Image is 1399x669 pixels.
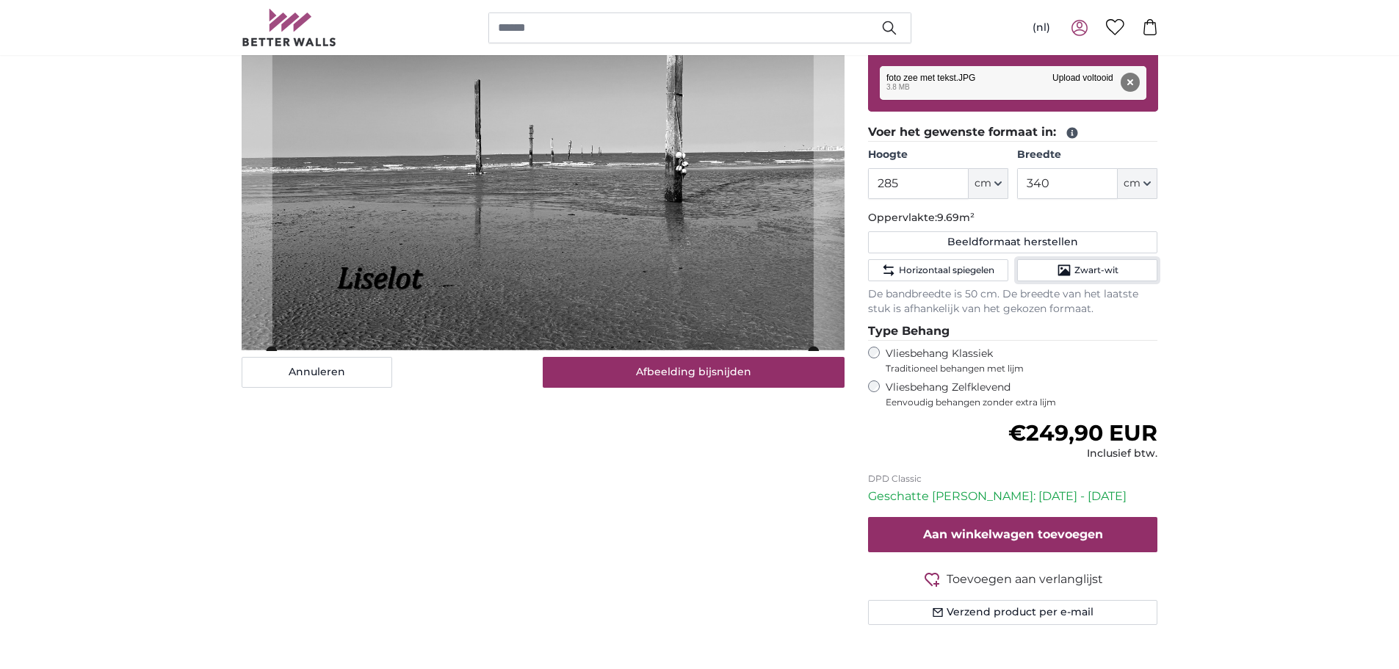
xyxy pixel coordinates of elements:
[1021,15,1062,41] button: (nl)
[1124,176,1140,191] span: cm
[868,211,1158,225] p: Oppervlakte:
[886,380,1158,408] label: Vliesbehang Zelfklevend
[1017,148,1157,162] label: Breedte
[868,123,1158,142] legend: Voer het gewenste formaat in:
[947,571,1103,588] span: Toevoegen aan verlanglijst
[1008,446,1157,461] div: Inclusief btw.
[543,357,845,388] button: Afbeelding bijsnijden
[886,397,1158,408] span: Eenvoudig behangen zonder extra lijm
[937,211,975,224] span: 9.69m²
[868,600,1158,625] button: Verzend product per e-mail
[1008,419,1157,446] span: €249,90 EUR
[1074,264,1118,276] span: Zwart-wit
[868,322,1158,341] legend: Type Behang
[242,9,337,46] img: Betterwalls
[1118,168,1157,199] button: cm
[886,363,1131,375] span: Traditioneel behangen met lijm
[923,527,1103,541] span: Aan winkelwagen toevoegen
[969,168,1008,199] button: cm
[868,488,1158,505] p: Geschatte [PERSON_NAME]: [DATE] - [DATE]
[868,570,1158,588] button: Toevoegen aan verlanglijst
[868,259,1008,281] button: Horizontaal spiegelen
[868,231,1158,253] button: Beeldformaat herstellen
[868,517,1158,552] button: Aan winkelwagen toevoegen
[886,347,1131,375] label: Vliesbehang Klassiek
[975,176,991,191] span: cm
[242,357,392,388] button: Annuleren
[899,264,994,276] span: Horizontaal spiegelen
[868,473,1158,485] p: DPD Classic
[868,148,1008,162] label: Hoogte
[1017,259,1157,281] button: Zwart-wit
[868,287,1158,317] p: De bandbreedte is 50 cm. De breedte van het laatste stuk is afhankelijk van het gekozen formaat.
